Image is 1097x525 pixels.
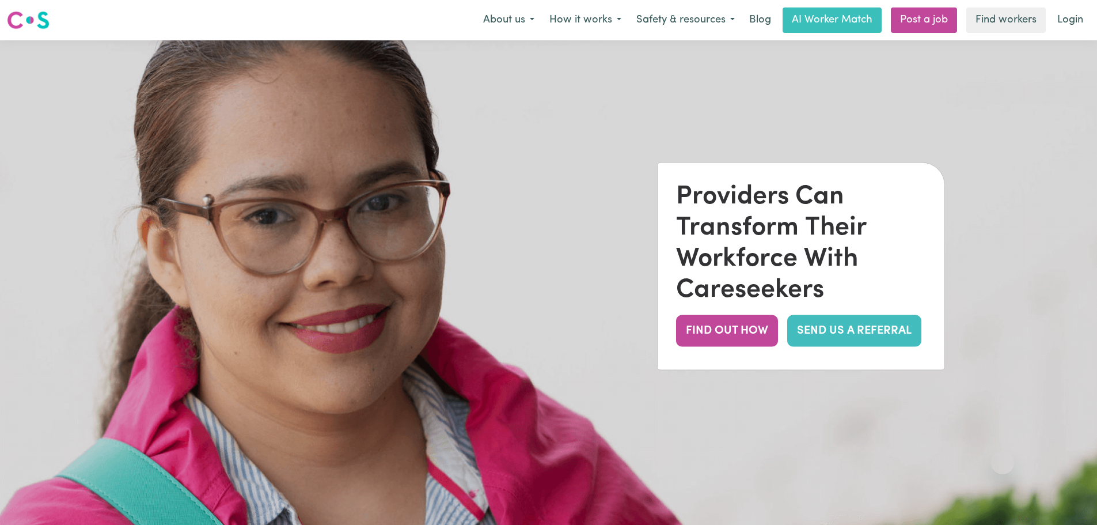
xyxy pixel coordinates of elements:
a: Blog [742,7,778,33]
button: How it works [542,8,629,32]
img: Careseekers logo [7,10,50,31]
div: Providers Can Transform Their Workforce With Careseekers [676,181,926,305]
iframe: Button to launch messaging window [1051,479,1088,516]
a: AI Worker Match [783,7,882,33]
a: Login [1050,7,1090,33]
a: SEND US A REFERRAL [787,315,921,346]
button: FIND OUT HOW [676,315,778,346]
a: Post a job [891,7,957,33]
a: Find workers [966,7,1046,33]
a: Careseekers logo [7,7,50,33]
button: About us [476,8,542,32]
button: Safety & resources [629,8,742,32]
iframe: Close message [991,451,1014,474]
